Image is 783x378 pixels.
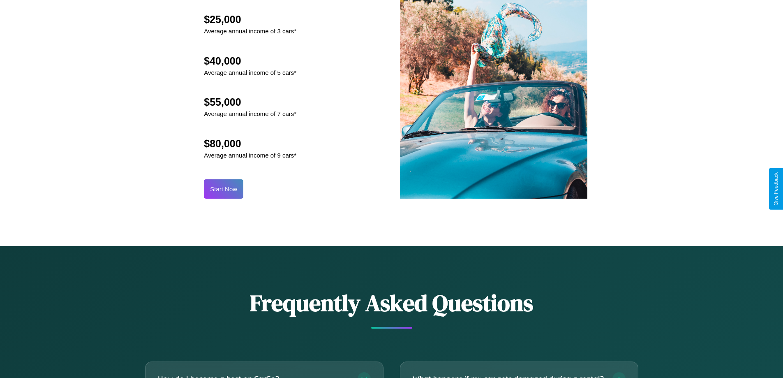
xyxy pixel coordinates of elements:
[145,287,638,319] h2: Frequently Asked Questions
[773,172,779,206] div: Give Feedback
[204,67,296,78] p: Average annual income of 5 cars*
[204,26,296,37] p: Average annual income of 3 cars*
[204,108,296,119] p: Average annual income of 7 cars*
[204,179,243,199] button: Start Now
[204,14,296,26] h2: $25,000
[204,138,296,150] h2: $80,000
[204,96,296,108] h2: $55,000
[204,55,296,67] h2: $40,000
[204,150,296,161] p: Average annual income of 9 cars*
